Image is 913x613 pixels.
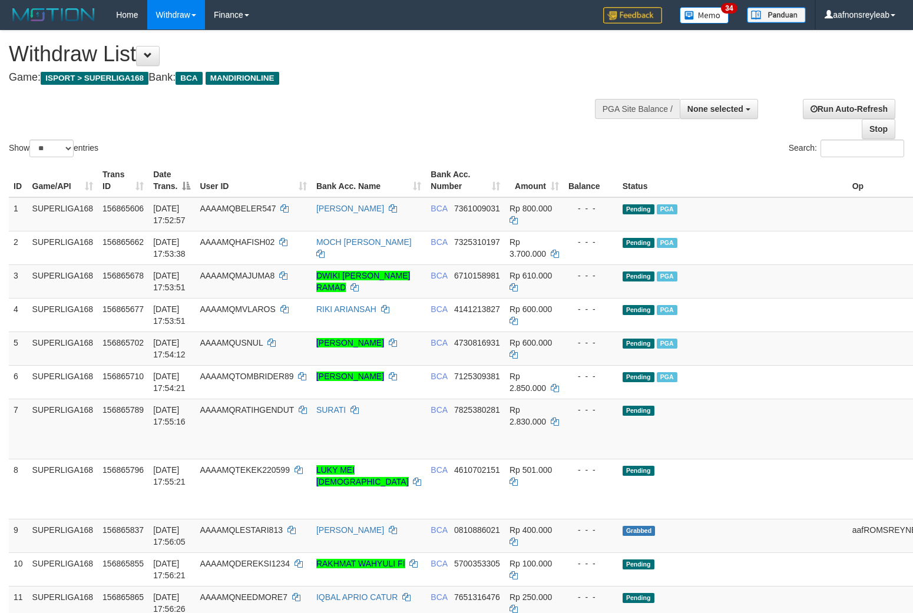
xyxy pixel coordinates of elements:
[41,72,148,85] span: ISPORT > SUPERLIGA168
[510,465,552,475] span: Rp 501.000
[9,42,597,66] h1: Withdraw List
[102,204,144,213] span: 156865606
[454,372,500,381] span: Copy 7125309381 to clipboard
[153,304,186,326] span: [DATE] 17:53:51
[9,164,28,197] th: ID
[431,237,447,247] span: BCA
[9,6,98,24] img: MOTION_logo.png
[623,305,654,315] span: Pending
[862,119,895,139] a: Stop
[200,204,276,213] span: AAAAMQBELER547
[568,591,613,603] div: - - -
[200,559,290,568] span: AAAAMQDEREKSI1234
[510,592,552,602] span: Rp 250.000
[176,72,202,85] span: BCA
[747,7,806,23] img: panduan.png
[431,271,447,280] span: BCA
[454,592,500,602] span: Copy 7651316476 to clipboard
[102,559,144,568] span: 156865855
[316,465,409,486] a: LUKY MEI [DEMOGRAPHIC_DATA]
[803,99,895,119] a: Run Auto-Refresh
[510,204,552,213] span: Rp 800.000
[623,466,654,476] span: Pending
[102,525,144,535] span: 156865837
[200,338,263,347] span: AAAAMQUSNUL
[568,270,613,281] div: - - -
[206,72,279,85] span: MANDIRIONLINE
[623,339,654,349] span: Pending
[623,593,654,603] span: Pending
[28,164,98,197] th: Game/API: activate to sort column ascending
[454,405,500,415] span: Copy 7825380281 to clipboard
[153,204,186,225] span: [DATE] 17:52:57
[657,372,677,382] span: Marked by aafsoycanthlai
[454,525,500,535] span: Copy 0810886021 to clipboard
[568,303,613,315] div: - - -
[431,204,447,213] span: BCA
[153,372,186,393] span: [DATE] 17:54:21
[153,559,186,580] span: [DATE] 17:56:21
[510,304,552,314] span: Rp 600.000
[153,338,186,359] span: [DATE] 17:54:12
[102,338,144,347] span: 156865702
[454,204,500,213] span: Copy 7361009031 to clipboard
[153,405,186,426] span: [DATE] 17:55:16
[821,140,904,157] input: Search:
[200,525,283,535] span: AAAAMQLESTARI813
[510,271,552,280] span: Rp 610.000
[9,459,28,519] td: 8
[200,405,294,415] span: AAAAMQRATIHGENDUT
[564,164,618,197] th: Balance
[9,332,28,365] td: 5
[9,519,28,552] td: 9
[316,372,384,381] a: [PERSON_NAME]
[102,304,144,314] span: 156865677
[9,399,28,459] td: 7
[28,264,98,298] td: SUPERLIGA168
[680,7,729,24] img: Button%20Memo.svg
[28,332,98,365] td: SUPERLIGA168
[623,271,654,281] span: Pending
[28,231,98,264] td: SUPERLIGA168
[316,525,384,535] a: [PERSON_NAME]
[510,372,546,393] span: Rp 2.850.000
[623,238,654,248] span: Pending
[623,526,656,536] span: Grabbed
[153,271,186,292] span: [DATE] 17:53:51
[454,304,500,314] span: Copy 4141213827 to clipboard
[9,197,28,231] td: 1
[200,372,293,381] span: AAAAMQTOMBRIDER89
[595,99,680,119] div: PGA Site Balance /
[431,465,447,475] span: BCA
[316,338,384,347] a: [PERSON_NAME]
[657,204,677,214] span: Marked by aafsoycanthlai
[568,558,613,569] div: - - -
[454,338,500,347] span: Copy 4730816931 to clipboard
[568,203,613,214] div: - - -
[721,3,737,14] span: 34
[9,264,28,298] td: 3
[431,592,447,602] span: BCA
[200,465,290,475] span: AAAAMQTEKEK220599
[316,304,376,314] a: RIKI ARIANSAH
[431,338,447,347] span: BCA
[153,237,186,259] span: [DATE] 17:53:38
[510,338,552,347] span: Rp 600.000
[316,237,412,247] a: MOCH [PERSON_NAME]
[28,552,98,586] td: SUPERLIGA168
[153,465,186,486] span: [DATE] 17:55:21
[568,524,613,536] div: - - -
[431,559,447,568] span: BCA
[657,271,677,281] span: Marked by aafsoycanthlai
[454,271,500,280] span: Copy 6710158981 to clipboard
[316,271,410,292] a: DWIKI [PERSON_NAME] RAMAD
[9,298,28,332] td: 4
[568,236,613,248] div: - - -
[454,237,500,247] span: Copy 7325310197 to clipboard
[623,559,654,569] span: Pending
[195,164,312,197] th: User ID: activate to sort column ascending
[316,592,398,602] a: IQBAL APRIO CATUR
[102,465,144,475] span: 156865796
[623,372,654,382] span: Pending
[98,164,148,197] th: Trans ID: activate to sort column ascending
